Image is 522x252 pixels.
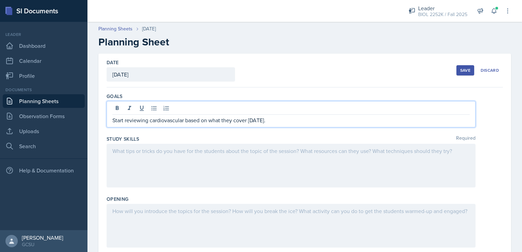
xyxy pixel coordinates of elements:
[107,136,139,142] label: Study Skills
[22,241,63,248] div: GCSU
[477,65,503,75] button: Discard
[418,11,467,18] div: BIOL 2252K / Fall 2025
[456,136,476,142] span: Required
[460,68,470,73] div: Save
[3,124,85,138] a: Uploads
[3,87,85,93] div: Documents
[98,36,511,48] h2: Planning Sheet
[3,94,85,108] a: Planning Sheets
[418,4,467,12] div: Leader
[22,234,63,241] div: [PERSON_NAME]
[3,39,85,53] a: Dashboard
[112,116,470,124] p: Start reviewing cardiovascular based on what they cover [DATE].
[3,54,85,68] a: Calendar
[98,25,133,32] a: Planning Sheets
[107,93,123,100] label: Goals
[3,31,85,38] div: Leader
[3,109,85,123] a: Observation Forms
[3,69,85,83] a: Profile
[481,68,499,73] div: Discard
[3,139,85,153] a: Search
[107,196,128,202] label: Opening
[3,164,85,177] div: Help & Documentation
[142,25,156,32] div: [DATE]
[107,59,119,66] label: Date
[456,65,474,75] button: Save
